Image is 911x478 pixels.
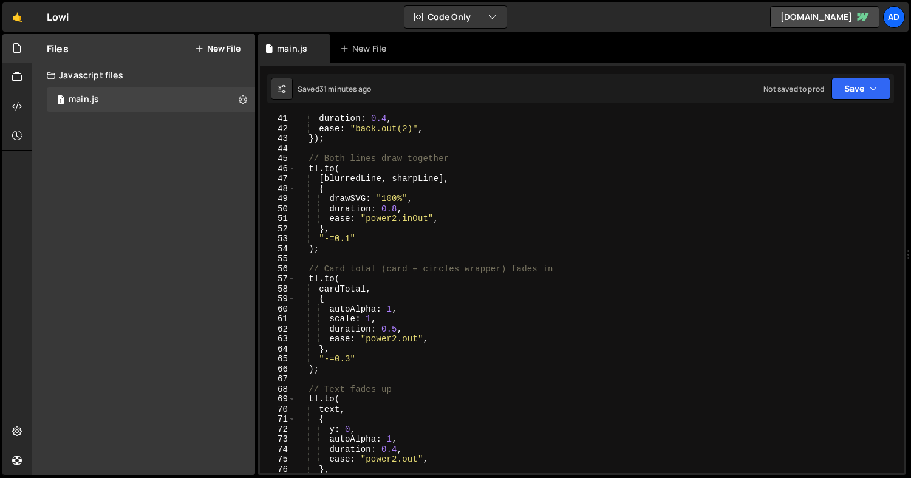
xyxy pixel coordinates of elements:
div: main.js [69,94,99,105]
div: 43 [260,134,296,144]
div: 58 [260,284,296,295]
a: Ad [883,6,905,28]
div: 44 [260,144,296,154]
button: New File [195,44,241,53]
div: Lowi [47,10,69,24]
span: 1 [57,96,64,106]
div: 56 [260,264,296,275]
button: Code Only [404,6,507,28]
div: 42 [260,124,296,134]
div: Not saved to prod [763,84,824,94]
div: 64 [260,344,296,355]
button: Save [831,78,890,100]
div: 52 [260,224,296,234]
div: 53 [260,234,296,244]
div: 76 [260,465,296,475]
div: 47 [260,174,296,184]
div: 69 [260,394,296,405]
div: 63 [260,334,296,344]
div: 68 [260,384,296,395]
div: 55 [260,254,296,264]
div: 71 [260,414,296,425]
div: 45 [260,154,296,164]
div: 31 minutes ago [319,84,371,94]
div: 54 [260,244,296,254]
div: 70 [260,405,296,415]
div: 75 [260,454,296,465]
div: 41 [260,114,296,124]
div: 73 [260,434,296,445]
div: Javascript files [32,63,255,87]
div: 46 [260,164,296,174]
div: 67 [260,374,296,384]
a: [DOMAIN_NAME] [770,6,879,28]
a: 🤙 [2,2,32,32]
h2: Files [47,42,69,55]
div: 59 [260,294,296,304]
div: 17330/48110.js [47,87,255,112]
div: 57 [260,274,296,284]
div: 61 [260,314,296,324]
div: 60 [260,304,296,315]
div: 50 [260,204,296,214]
div: New File [340,43,391,55]
div: Saved [298,84,371,94]
div: 49 [260,194,296,204]
div: 65 [260,354,296,364]
div: 74 [260,445,296,455]
div: 66 [260,364,296,375]
div: main.js [277,43,307,55]
div: 72 [260,425,296,435]
div: 48 [260,184,296,194]
div: 51 [260,214,296,224]
div: 62 [260,324,296,335]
